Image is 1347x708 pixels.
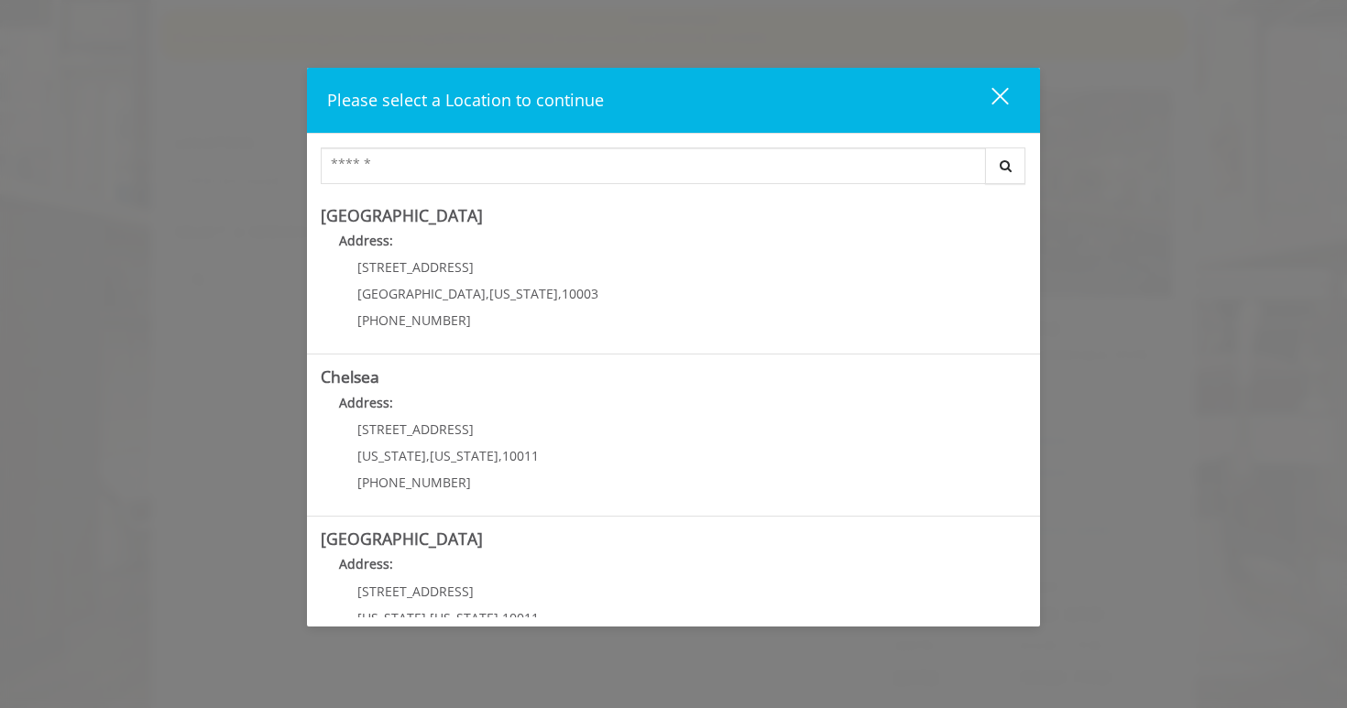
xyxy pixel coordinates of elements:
[321,147,986,184] input: Search Center
[486,285,489,302] span: ,
[426,447,430,464] span: ,
[558,285,562,302] span: ,
[327,89,604,111] span: Please select a Location to continue
[321,147,1026,193] div: Center Select
[502,447,539,464] span: 10011
[430,609,498,626] span: [US_STATE]
[498,447,502,464] span: ,
[958,82,1020,119] button: close dialog
[339,555,393,572] b: Address:
[430,447,498,464] span: [US_STATE]
[502,609,539,626] span: 10011
[357,420,474,438] span: [STREET_ADDRESS]
[357,474,471,491] span: [PHONE_NUMBER]
[321,365,379,387] b: Chelsea
[339,232,393,249] b: Address:
[357,285,486,302] span: [GEOGRAPHIC_DATA]
[357,311,471,329] span: [PHONE_NUMBER]
[339,394,393,411] b: Address:
[357,447,426,464] span: [US_STATE]
[562,285,598,302] span: 10003
[498,609,502,626] span: ,
[357,609,426,626] span: [US_STATE]
[321,528,483,550] b: [GEOGRAPHIC_DATA]
[426,609,430,626] span: ,
[357,258,474,276] span: [STREET_ADDRESS]
[970,86,1007,114] div: close dialog
[321,204,483,226] b: [GEOGRAPHIC_DATA]
[489,285,558,302] span: [US_STATE]
[357,583,474,600] span: [STREET_ADDRESS]
[995,159,1016,172] i: Search button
